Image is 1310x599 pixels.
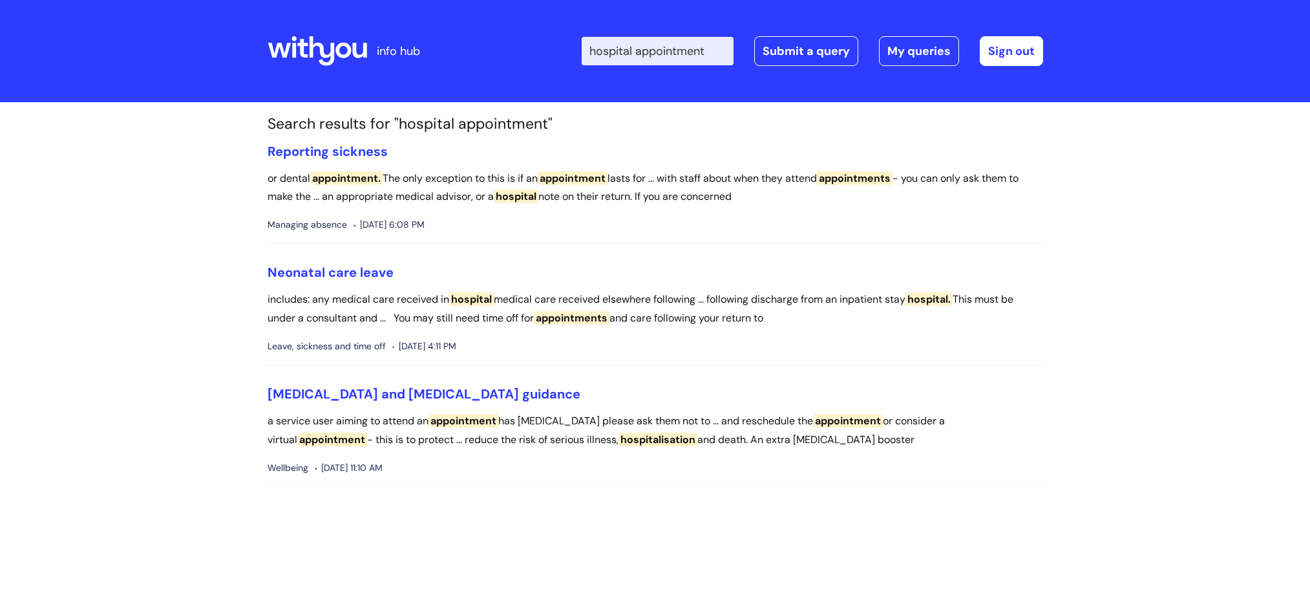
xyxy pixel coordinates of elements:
a: My queries [879,36,959,66]
h1: Search results for "hospital appointment" [268,115,1043,133]
span: [DATE] 11:10 AM [315,460,383,476]
span: Managing absence [268,217,347,233]
span: hospitalisation [618,433,697,446]
a: Sign out [980,36,1043,66]
input: Search [582,37,734,65]
span: appointment [813,414,883,428]
p: or dental The only exception to this is if an lasts for ... with staff about when they attend - y... [268,169,1043,207]
span: Wellbeing [268,460,308,476]
a: Submit a query [754,36,858,66]
span: Leave, sickness and time off [268,338,386,354]
span: appointment [428,414,498,428]
span: hospital [494,190,538,203]
p: a service user aiming to attend an has [MEDICAL_DATA] please ask them not to ... and reschedule t... [268,412,1043,450]
span: [DATE] 4:11 PM [392,338,456,354]
span: appointments [817,171,893,185]
span: appointment. [310,171,383,185]
div: | - [582,36,1043,66]
span: appointment [538,171,607,185]
p: info hub [377,41,420,61]
span: appointment [297,433,367,446]
a: Neonatal care leave [268,264,394,281]
span: hospital [449,292,494,306]
a: [MEDICAL_DATA] and [MEDICAL_DATA] guidance [268,386,580,402]
a: Reporting sickness [268,143,388,160]
span: hospital. [905,292,953,306]
p: includes: any medical care received in medical care received elsewhere following ... following di... [268,290,1043,328]
span: appointments [534,311,609,325]
span: [DATE] 6:08 PM [354,217,425,233]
